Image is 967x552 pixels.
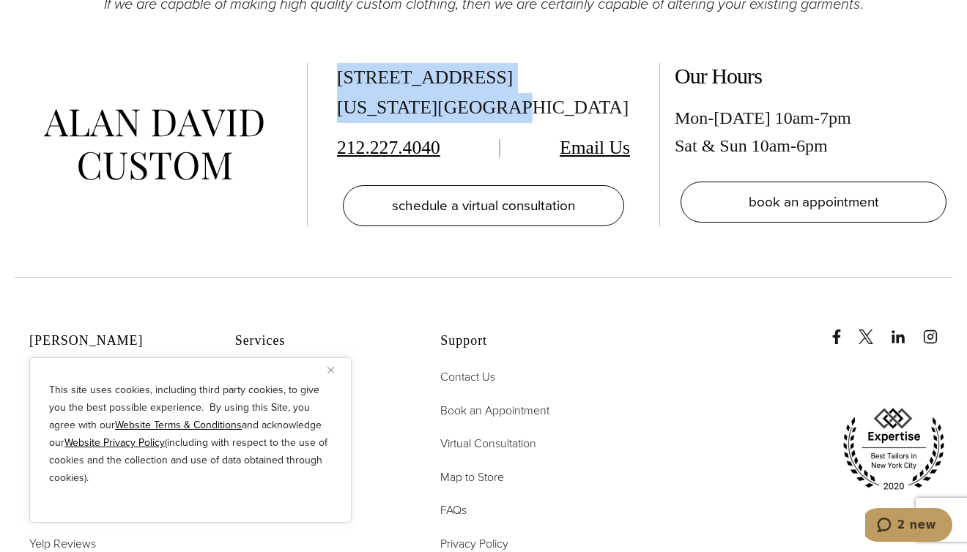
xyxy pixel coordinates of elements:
[440,501,467,520] a: FAQs
[337,137,440,158] a: 212.227.4040
[835,403,952,496] img: expertise, best tailors in new york city 2020
[440,469,504,485] span: Map to Store
[440,435,536,452] span: Virtual Consultation
[829,315,856,344] a: Facebook
[64,435,165,450] a: Website Privacy Policy
[440,401,549,420] a: Book an Appointment
[115,417,242,433] a: Website Terms & Conditions
[749,191,879,212] span: book an appointment
[235,333,404,349] h2: Services
[675,104,952,160] div: Mon-[DATE] 10am-7pm Sat & Sun 10am-6pm
[49,381,332,487] p: This site uses cookies, including third party cookies, to give you the best possible experience. ...
[923,315,952,344] a: instagram
[865,508,952,545] iframe: Opens a widget where you can chat to one of our agents
[560,137,630,158] a: Email Us
[392,195,575,216] span: schedule a virtual consultation
[440,333,610,349] h2: Support
[29,333,199,349] h2: [PERSON_NAME]
[440,434,536,453] a: Virtual Consultation
[440,402,549,419] span: Book an Appointment
[44,109,264,180] img: alan david custom
[440,468,504,487] a: Map to Store
[327,367,334,373] img: Close
[343,185,624,226] a: schedule a virtual consultation
[675,63,952,89] h2: Our Hours
[440,368,495,385] span: Contact Us
[440,535,508,552] span: Privacy Policy
[891,315,920,344] a: linkedin
[440,368,495,387] a: Contact Us
[859,315,888,344] a: x/twitter
[440,501,467,518] span: FAQs
[327,361,345,378] button: Close
[29,535,96,552] span: Yelp Reviews
[337,63,630,123] div: [STREET_ADDRESS] [US_STATE][GEOGRAPHIC_DATA]
[681,182,946,223] a: book an appointment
